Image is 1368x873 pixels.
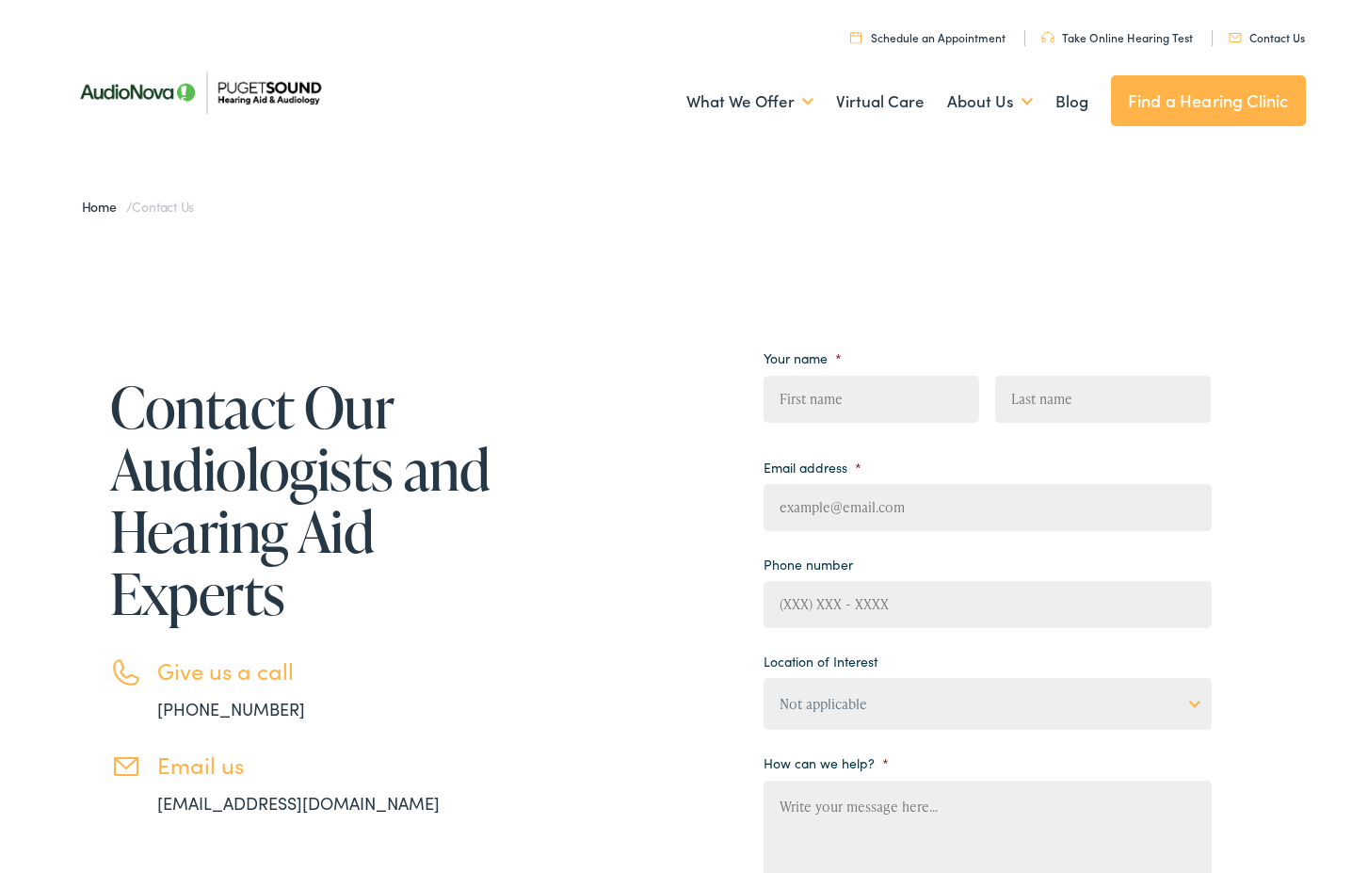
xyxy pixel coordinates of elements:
a: Schedule an Appointment [850,29,1006,45]
img: utility icon [850,31,861,43]
input: Last name [995,376,1211,423]
label: How can we help? [764,754,889,771]
a: [EMAIL_ADDRESS][DOMAIN_NAME] [157,791,440,815]
span: / [82,197,195,216]
label: Location of Interest [764,653,877,670]
img: utility icon [1229,33,1242,42]
a: About Us [947,67,1033,137]
input: (XXX) XXX - XXXX [764,581,1212,628]
a: [PHONE_NUMBER] [157,697,305,720]
label: Your name [764,349,842,366]
label: Phone number [764,556,853,573]
label: Email address [764,459,861,476]
h3: Email us [157,752,496,779]
a: Contact Us [1229,29,1305,45]
a: Blog [1055,67,1088,137]
img: utility icon [1041,32,1054,43]
input: example@email.com [764,484,1212,531]
h1: Contact Our Audiologists and Hearing Aid Experts [110,376,496,624]
a: Home [82,197,126,216]
h3: Give us a call [157,657,496,685]
input: First name [764,376,979,423]
a: What We Offer [686,67,813,137]
a: Virtual Care [836,67,925,137]
span: Contact Us [132,197,194,216]
a: Find a Hearing Clinic [1111,75,1306,126]
a: Take Online Hearing Test [1041,29,1193,45]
